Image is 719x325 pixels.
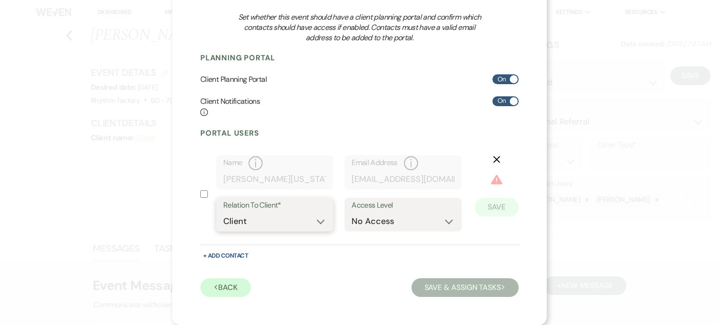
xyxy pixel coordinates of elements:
h3: Set whether this event should have a client planning portal and confirm which contacts should hav... [232,12,487,43]
button: Back [200,278,251,297]
label: Name [223,156,326,170]
h6: Client Planning Portal [200,74,267,85]
button: Save [475,198,519,217]
button: Save & Assign Tasks [411,278,519,297]
h6: Client Notifications [200,96,260,117]
span: On [498,73,506,85]
button: + Add Contact [200,250,251,261]
span: On [498,95,506,107]
h4: Portal Users [200,128,519,138]
label: Access Level [352,199,455,212]
label: Email Address [352,156,455,170]
h4: Planning Portal [200,53,519,63]
label: Relation To Client* [223,199,326,212]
